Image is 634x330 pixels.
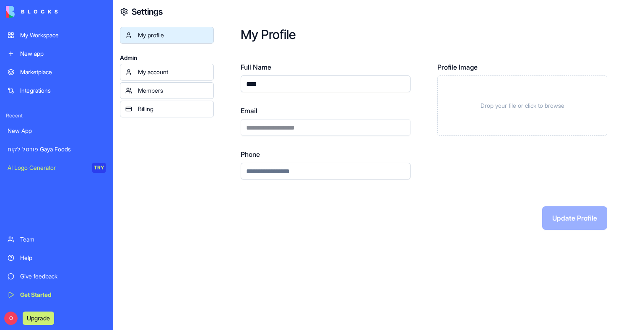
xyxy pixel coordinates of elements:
label: Phone [241,149,411,159]
a: My account [120,64,214,81]
div: Get Started [20,291,106,299]
label: Profile Image [437,62,607,72]
a: Members [120,82,214,99]
span: Recent [3,112,111,119]
a: Give feedback [3,268,111,285]
h4: Settings [132,6,163,18]
div: Drop your file or click to browse [437,75,607,136]
a: פורטל לקוח Gaya Foods [3,141,111,158]
h2: My Profile [241,27,607,42]
a: Integrations [3,82,111,99]
div: פורטל לקוח Gaya Foods [8,145,106,153]
div: Members [138,86,208,95]
a: My Workspace [3,27,111,44]
a: AI Logo GeneratorTRY [3,159,111,176]
div: Billing [138,105,208,113]
div: Help [20,254,106,262]
label: Full Name [241,62,411,72]
div: New App [8,127,106,135]
a: Team [3,231,111,248]
div: Integrations [20,86,106,95]
a: Marketplace [3,64,111,81]
a: New app [3,45,111,62]
div: Give feedback [20,272,106,281]
img: logo [6,6,58,18]
div: Team [20,235,106,244]
div: New app [20,49,106,58]
span: O [4,312,18,325]
a: My profile [120,27,214,44]
div: AI Logo Generator [8,164,86,172]
span: Drop your file or click to browse [481,101,564,110]
span: Admin [120,54,214,62]
a: Help [3,249,111,266]
div: Marketplace [20,68,106,76]
div: TRY [92,163,106,173]
div: My profile [138,31,208,39]
a: Get Started [3,286,111,303]
div: My Workspace [20,31,106,39]
a: New App [3,122,111,139]
button: Upgrade [23,312,54,325]
label: Email [241,106,411,116]
div: My account [138,68,208,76]
a: Billing [120,101,214,117]
a: Upgrade [23,314,54,322]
